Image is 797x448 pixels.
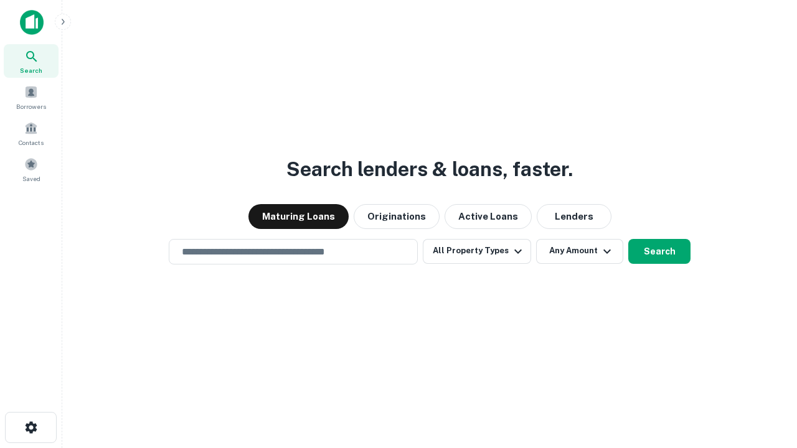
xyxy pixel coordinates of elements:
[4,116,59,150] a: Contacts
[445,204,532,229] button: Active Loans
[19,138,44,147] span: Contacts
[4,80,59,114] a: Borrowers
[4,44,59,78] a: Search
[20,65,42,75] span: Search
[4,152,59,186] a: Saved
[16,101,46,111] span: Borrowers
[628,239,691,264] button: Search
[537,204,611,229] button: Lenders
[286,154,573,184] h3: Search lenders & loans, faster.
[20,10,44,35] img: capitalize-icon.png
[536,239,623,264] button: Any Amount
[735,348,797,408] iframe: Chat Widget
[423,239,531,264] button: All Property Types
[248,204,349,229] button: Maturing Loans
[22,174,40,184] span: Saved
[354,204,440,229] button: Originations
